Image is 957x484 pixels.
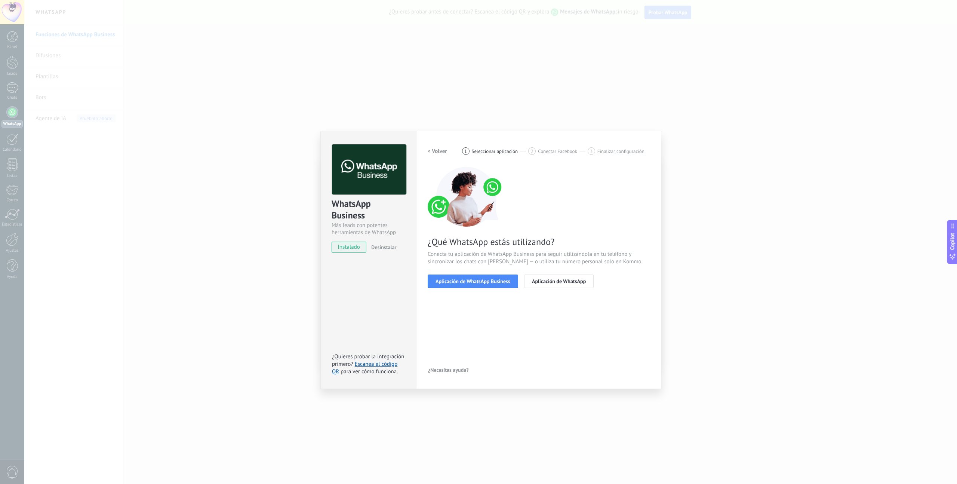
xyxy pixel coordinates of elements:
[428,275,518,288] button: Aplicación de WhatsApp Business
[341,368,398,375] span: para ver cómo funciona.
[332,361,397,375] a: Escanea el código QR
[428,148,447,155] h2: < Volver
[371,244,396,251] span: Desinstalar
[428,144,447,158] button: < Volver
[332,222,405,236] div: Más leads con potentes herramientas de WhatsApp
[332,144,406,195] img: logo_main.png
[428,236,650,248] span: ¿Qué WhatsApp estás utilizando?
[532,279,586,284] span: Aplicación de WhatsApp
[949,233,956,250] span: Copilot
[538,148,577,154] span: Conectar Facebook
[332,353,404,368] span: ¿Quieres probar la integración primero?
[597,148,644,154] span: Finalizar configuración
[472,148,518,154] span: Seleccionar aplicación
[368,242,396,253] button: Desinstalar
[428,251,650,266] span: Conecta tu aplicación de WhatsApp Business para seguir utilizándola en tu teléfono y sincronizar ...
[464,148,467,154] span: 1
[524,275,594,288] button: Aplicación de WhatsApp
[436,279,510,284] span: Aplicación de WhatsApp Business
[428,367,469,373] span: ¿Necesitas ayuda?
[531,148,533,154] span: 2
[590,148,593,154] span: 3
[332,242,366,253] span: instalado
[332,198,405,222] div: WhatsApp Business
[428,364,469,376] button: ¿Necesitas ayuda?
[428,167,506,227] img: connect number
